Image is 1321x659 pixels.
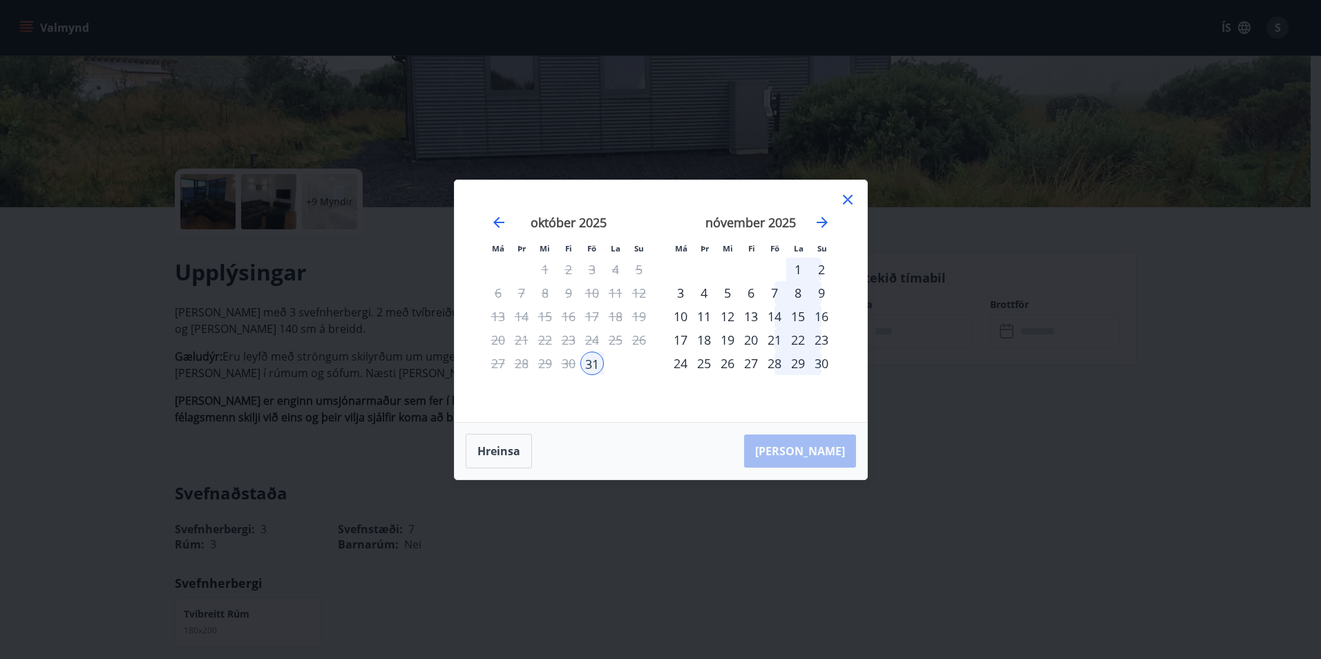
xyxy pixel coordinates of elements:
[580,281,604,305] td: Not available. föstudagur, 10. október 2025
[604,305,627,328] td: Not available. laugardagur, 18. október 2025
[716,305,739,328] td: Choose miðvikudagur, 12. nóvember 2025 as your check-out date. It’s available.
[763,352,786,375] td: Choose föstudagur, 28. nóvember 2025 as your check-out date. It’s available.
[557,258,580,281] div: Aðeins útritun í boði
[692,328,716,352] div: 18
[770,243,779,254] small: Fö
[510,305,533,328] td: Not available. þriðjudagur, 14. október 2025
[786,305,810,328] td: Choose laugardagur, 15. nóvember 2025 as your check-out date. It’s available.
[557,328,580,352] td: Not available. fimmtudagur, 23. október 2025
[748,243,755,254] small: Fi
[486,305,510,328] td: Not available. mánudagur, 13. október 2025
[786,328,810,352] td: Choose laugardagur, 22. nóvember 2025 as your check-out date. It’s available.
[627,328,651,352] td: Not available. sunnudagur, 26. október 2025
[692,328,716,352] td: Choose þriðjudagur, 18. nóvember 2025 as your check-out date. It’s available.
[794,243,804,254] small: La
[810,258,833,281] div: 2
[763,281,786,305] td: Choose föstudagur, 7. nóvember 2025 as your check-out date. It’s available.
[491,214,507,231] div: Move backward to switch to the previous month.
[669,281,692,305] td: Choose mánudagur, 3. nóvember 2025 as your check-out date. It’s available.
[669,281,692,305] div: 3
[627,305,651,328] td: Not available. sunnudagur, 19. október 2025
[627,258,651,281] td: Not available. sunnudagur, 5. október 2025
[692,281,716,305] div: 4
[739,281,763,305] td: Choose fimmtudagur, 6. nóvember 2025 as your check-out date. It’s available.
[533,258,557,281] td: Not available. miðvikudagur, 1. október 2025
[817,243,827,254] small: Su
[705,214,796,231] strong: nóvember 2025
[533,305,557,328] td: Not available. miðvikudagur, 15. október 2025
[786,258,810,281] td: Choose laugardagur, 1. nóvember 2025 as your check-out date. It’s available.
[580,328,604,352] div: Aðeins útritun í boði
[510,281,533,305] td: Not available. þriðjudagur, 7. október 2025
[486,328,510,352] td: Not available. mánudagur, 20. október 2025
[531,214,607,231] strong: október 2025
[557,305,580,328] td: Not available. fimmtudagur, 16. október 2025
[763,328,786,352] td: Choose föstudagur, 21. nóvember 2025 as your check-out date. It’s available.
[763,305,786,328] div: 14
[611,243,620,254] small: La
[669,352,692,375] td: Choose mánudagur, 24. nóvember 2025 as your check-out date. It’s available.
[580,258,604,281] td: Not available. föstudagur, 3. október 2025
[810,352,833,375] div: 30
[716,352,739,375] div: 26
[786,281,810,305] td: Choose laugardagur, 8. nóvember 2025 as your check-out date. It’s available.
[701,243,709,254] small: Þr
[634,243,644,254] small: Su
[533,352,557,375] td: Not available. miðvikudagur, 29. október 2025
[810,305,833,328] td: Choose sunnudagur, 16. nóvember 2025 as your check-out date. It’s available.
[517,243,526,254] small: Þr
[786,352,810,375] div: 29
[786,352,810,375] td: Choose laugardagur, 29. nóvember 2025 as your check-out date. It’s available.
[510,328,533,352] td: Not available. þriðjudagur, 21. október 2025
[604,328,627,352] td: Not available. laugardagur, 25. október 2025
[716,352,739,375] td: Choose miðvikudagur, 26. nóvember 2025 as your check-out date. It’s available.
[587,243,596,254] small: Fö
[786,328,810,352] div: 22
[810,258,833,281] td: Choose sunnudagur, 2. nóvember 2025 as your check-out date. It’s available.
[557,258,580,281] td: Not available. fimmtudagur, 2. október 2025
[763,352,786,375] div: 28
[669,305,692,328] td: Choose mánudagur, 10. nóvember 2025 as your check-out date. It’s available.
[486,281,510,305] td: Not available. mánudagur, 6. október 2025
[739,352,763,375] div: 27
[716,328,739,352] td: Choose miðvikudagur, 19. nóvember 2025 as your check-out date. It’s available.
[580,352,604,375] td: Selected as start date. föstudagur, 31. október 2025
[580,305,604,328] td: Not available. föstudagur, 17. október 2025
[810,281,833,305] td: Choose sunnudagur, 9. nóvember 2025 as your check-out date. It’s available.
[692,352,716,375] td: Choose þriðjudagur, 25. nóvember 2025 as your check-out date. It’s available.
[739,352,763,375] td: Choose fimmtudagur, 27. nóvember 2025 as your check-out date. It’s available.
[692,352,716,375] div: 25
[716,305,739,328] div: 12
[604,258,627,281] td: Not available. laugardagur, 4. október 2025
[739,281,763,305] div: 6
[486,352,510,375] td: Not available. mánudagur, 27. október 2025
[492,243,504,254] small: Má
[692,281,716,305] td: Choose þriðjudagur, 4. nóvember 2025 as your check-out date. It’s available.
[763,281,786,305] div: 7
[716,281,739,305] div: 5
[669,352,692,375] div: 24
[557,281,580,305] td: Not available. fimmtudagur, 9. október 2025
[471,197,850,405] div: Calendar
[580,328,604,352] td: Not available. föstudagur, 24. október 2025
[533,281,557,305] td: Not available. miðvikudagur, 8. október 2025
[533,328,557,352] td: Not available. miðvikudagur, 22. október 2025
[810,281,833,305] div: 9
[692,305,716,328] div: 11
[786,305,810,328] div: 15
[723,243,733,254] small: Mi
[540,243,550,254] small: Mi
[692,305,716,328] td: Choose þriðjudagur, 11. nóvember 2025 as your check-out date. It’s available.
[627,281,651,305] td: Not available. sunnudagur, 12. október 2025
[669,305,692,328] div: 10
[810,328,833,352] div: 23
[763,328,786,352] div: 21
[739,305,763,328] div: 13
[810,305,833,328] div: 16
[565,243,572,254] small: Fi
[763,305,786,328] td: Choose föstudagur, 14. nóvember 2025 as your check-out date. It’s available.
[739,328,763,352] div: 20
[557,305,580,328] div: Aðeins útritun í boði
[814,214,830,231] div: Move forward to switch to the next month.
[604,281,627,305] td: Not available. laugardagur, 11. október 2025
